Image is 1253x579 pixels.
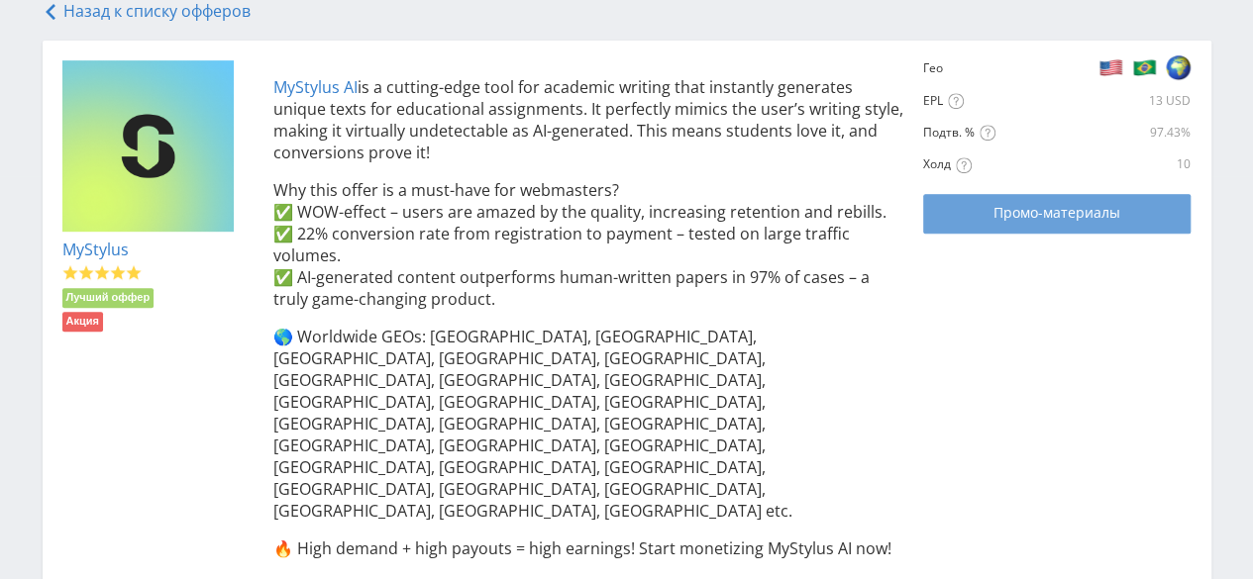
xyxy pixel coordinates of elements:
div: 13 USD [991,93,1191,109]
p: is a cutting-edge tool for academic writing that instantly generates unique texts for educational... [273,76,904,163]
img: 8ccb95d6cbc0ca5a259a7000f084d08e.png [1166,54,1191,80]
li: Акция [62,312,103,332]
li: Лучший оффер [62,288,155,308]
p: 🌎 Worldwide GEOs: [GEOGRAPHIC_DATA], [GEOGRAPHIC_DATA], [GEOGRAPHIC_DATA], [GEOGRAPHIC_DATA], [GE... [273,326,904,522]
img: f6d4d8a03f8825964ffc357a2a065abb.png [1132,54,1157,80]
div: EPL [923,93,987,110]
a: MyStylus [62,239,129,260]
img: e836bfbd110e4da5150580c9a99ecb16.png [62,60,235,233]
div: 10 [1104,156,1191,172]
img: b2e5cb7c326a8f2fba0c03a72091f869.png [1098,54,1123,80]
a: Промо-материалы [923,194,1191,234]
a: MyStylus AI [273,76,358,98]
p: 🔥 High demand + high payouts = high earnings! Start monetizing MyStylus AI now! [273,537,904,559]
div: Холд [923,156,1100,173]
p: Why this offer is a must-have for webmasters? ✅ WOW-effect – users are amazed by the quality, inc... [273,179,904,310]
div: 97.43% [1104,125,1191,141]
div: Подтв. % [923,125,1100,142]
span: Промо-материалы [993,205,1120,221]
div: Гео [923,60,987,76]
